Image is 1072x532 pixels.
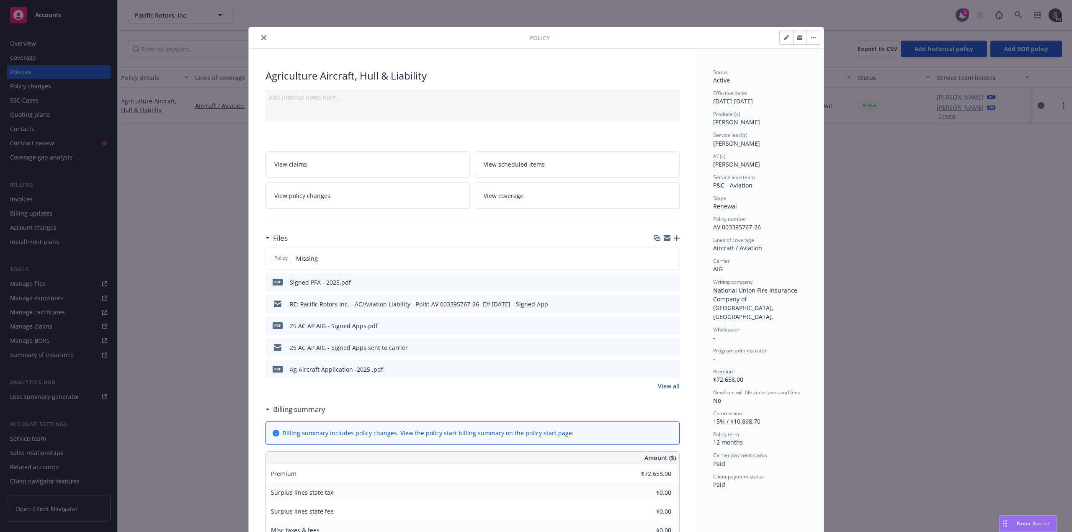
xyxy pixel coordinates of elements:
div: 25 AC AP AIG - Signed Apps.pdf [290,321,378,330]
span: Carrier payment status [713,452,767,459]
span: Service lead(s) [713,131,747,139]
span: Writing company [713,278,752,285]
a: policy start page [526,429,572,437]
div: Agriculture Aircraft, Hull & Liability [265,69,680,83]
span: AV 003395767-26 [713,223,761,231]
span: Surplus lines state tax [271,488,333,496]
div: Billing summary includes policy changes. View the policy start billing summary on the . [283,429,574,437]
button: preview file [669,321,676,330]
span: Client payment status [713,473,764,480]
span: Premium [271,470,296,478]
span: Nova Assist [1017,520,1050,527]
button: preview file [669,365,676,374]
button: download file [655,278,662,287]
span: pdf [273,279,283,285]
a: View all [658,382,680,391]
button: close [259,33,269,43]
button: preview file [669,300,676,308]
a: View claims [265,151,470,177]
div: [DATE] - [DATE] [713,90,807,105]
span: View scheduled items [484,160,545,169]
span: View claims [274,160,307,169]
span: AC(s) [713,153,726,160]
span: Amount ($) [644,453,676,462]
div: Billing summary [265,404,325,415]
span: Policy [529,33,550,42]
span: 15% / $10,898.70 [713,417,760,425]
span: Program administrator [713,347,767,354]
span: Active [713,76,730,84]
input: 0.00 [622,505,676,518]
span: National Union Fire Insurance Company of [GEOGRAPHIC_DATA], [GEOGRAPHIC_DATA]. [713,286,799,321]
a: View scheduled items [475,151,680,177]
button: Nova Assist [999,515,1057,532]
span: Status [713,69,728,76]
button: preview file [669,278,676,287]
span: P&C - Aviation [713,181,752,189]
span: Policy [273,254,289,262]
span: Aircraft / Aviation [713,244,762,252]
span: 12 months [713,438,743,446]
span: - [713,334,715,342]
span: pdf [273,366,283,372]
button: download file [655,300,662,308]
span: Service lead team [713,174,755,181]
span: - [713,355,715,362]
div: Ag Aircraft Application -2025 .pdf [290,365,383,374]
span: Missing [296,254,318,263]
a: View coverage [475,182,680,209]
span: Carrier [713,257,730,265]
span: Producer(s) [713,111,740,118]
a: View policy changes [265,182,470,209]
span: View policy changes [274,191,330,200]
span: Surplus lines state fee [271,507,334,515]
span: Stage [713,195,727,202]
button: download file [655,321,662,330]
div: Signed PFA - 2025.pdf [290,278,351,287]
span: Renewal [713,202,737,210]
span: Commission [713,410,742,417]
input: 0.00 [622,468,676,480]
h3: Files [273,233,288,244]
span: Paid [713,460,725,468]
span: [PERSON_NAME] [713,160,760,168]
h3: Billing summary [273,404,325,415]
div: Add internal notes here... [269,93,676,102]
span: Policy number [713,216,746,223]
span: Effective dates [713,90,747,97]
button: download file [655,365,662,374]
span: Lines of coverage [713,236,754,244]
span: [PERSON_NAME] [713,118,760,126]
span: Policy term [713,431,739,438]
span: No [713,396,721,404]
div: RE: Pacific Rotors Inc. - AC/Aviation Liability - Pol#: AV 003395767-26- Eff [DATE] - Signed App [290,300,548,308]
div: 25 AC AP AIG - Signed Apps sent to carrier [290,343,408,352]
button: preview file [669,343,676,352]
span: Paid [713,481,725,488]
span: Wholesaler [713,326,740,333]
input: 0.00 [622,486,676,499]
span: [PERSON_NAME] [713,139,760,147]
span: $72,658.00 [713,375,743,383]
div: Files [265,233,288,244]
span: View coverage [484,191,523,200]
span: Premium [713,368,734,375]
span: Newfront will file state taxes and fees [713,389,800,396]
div: Drag to move [1000,516,1010,532]
button: download file [655,343,662,352]
span: AIG [713,265,723,273]
span: pdf [273,322,283,329]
